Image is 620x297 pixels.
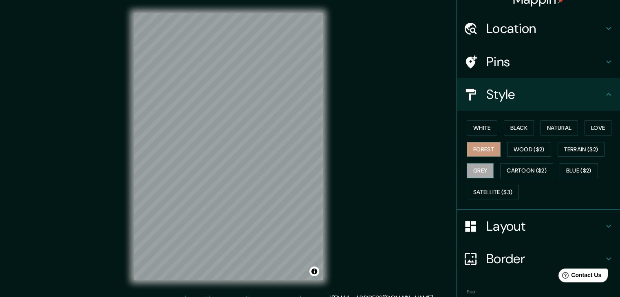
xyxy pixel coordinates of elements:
h4: Style [486,86,604,103]
div: Border [457,242,620,275]
button: Natural [541,120,578,135]
button: Forest [467,142,501,157]
button: Love [585,120,611,135]
canvas: Map [134,13,323,280]
h4: Border [486,251,604,267]
label: Size [467,288,475,295]
div: Location [457,12,620,45]
h4: Pins [486,54,604,70]
button: Grey [467,163,494,178]
button: White [467,120,497,135]
div: Pins [457,46,620,78]
button: Cartoon ($2) [500,163,553,178]
button: Terrain ($2) [558,142,605,157]
button: Black [504,120,534,135]
div: Style [457,78,620,111]
iframe: Help widget launcher [547,265,611,288]
h4: Location [486,20,604,37]
div: Layout [457,210,620,242]
button: Blue ($2) [560,163,598,178]
h4: Layout [486,218,604,234]
button: Toggle attribution [309,266,319,276]
button: Satellite ($3) [467,185,519,200]
button: Wood ($2) [507,142,551,157]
